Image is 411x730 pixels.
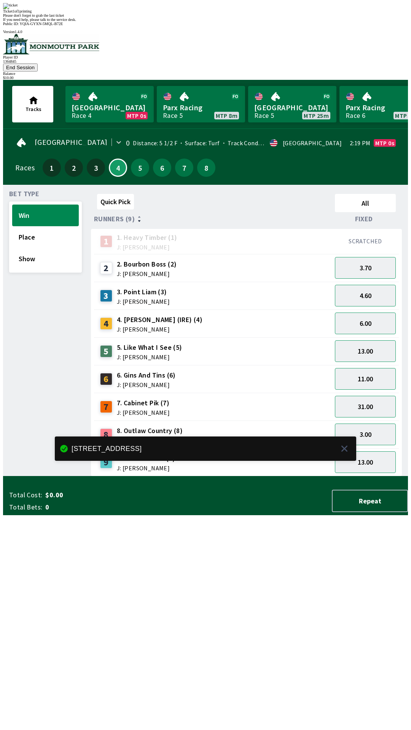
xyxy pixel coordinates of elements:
span: 5 [133,165,147,170]
span: 3.70 [360,263,371,272]
button: 6 [153,159,171,177]
div: Runners (9) [94,215,332,223]
div: [STREET_ADDRESS] [72,446,142,452]
span: Fixed [355,216,373,222]
span: 4. [PERSON_NAME] (IRE) (4) [117,315,202,325]
span: 0 [45,503,165,512]
div: Player ID [3,55,408,59]
img: ticket [3,3,18,9]
div: Fixed [332,215,399,223]
div: Balance [3,71,408,76]
button: Show [12,248,79,270]
button: Place [12,226,79,248]
a: Parx RacingRace 5MTP 8m [157,86,245,122]
div: [GEOGRAPHIC_DATA] [283,140,342,146]
span: Runners (9) [94,216,135,222]
span: MTP 0s [375,140,394,146]
button: Repeat [332,490,408,512]
div: Please don't forget to grab the last ticket [3,13,408,17]
span: 6.00 [360,319,371,328]
button: All [335,194,396,212]
span: $0.00 [45,490,165,500]
span: 4 [112,166,124,170]
span: 2 [67,165,81,170]
button: 13.00 [335,451,396,473]
button: Win [12,205,79,226]
span: J: [PERSON_NAME] [117,465,175,471]
button: 11.00 [335,368,396,390]
div: Races [15,165,35,171]
span: Bet Type [9,191,39,197]
div: 8 [100,428,112,441]
span: J: [PERSON_NAME] [117,326,202,332]
div: SCRATCHED [335,237,396,245]
button: 5 [131,159,149,177]
span: Place [19,233,72,241]
span: J: [PERSON_NAME] [117,271,177,277]
span: 5. Like What I See (5) [117,343,182,352]
span: Win [19,211,72,220]
div: 1 [100,235,112,248]
button: End Session [3,63,38,71]
div: 7 [100,401,112,413]
button: 2 [65,159,83,177]
span: 3. Point Liam (3) [117,287,170,297]
span: YQIA-GYXN-5MQL-B72E [20,22,63,26]
span: Surface: Turf [177,139,220,147]
span: 1. Heavy Timber (1) [117,233,177,243]
button: 6.00 [335,313,396,334]
button: Tracks [12,86,53,122]
div: Version 1.4.0 [3,30,408,34]
span: 2:19 PM [350,140,371,146]
span: Show [19,254,72,263]
span: MTP 25m [304,113,329,119]
span: 11.00 [358,375,373,383]
button: 8 [197,159,215,177]
span: Track Condition: Firm [220,139,287,147]
span: Parx Racing [163,103,239,113]
span: 6. Gins And Tins (6) [117,370,176,380]
span: [GEOGRAPHIC_DATA] [35,139,108,145]
div: 0 [126,140,130,146]
img: venue logo [3,34,99,54]
span: 3.00 [360,430,371,439]
span: Repeat [339,497,401,505]
span: Total Cost: [9,490,42,500]
span: 6 [155,165,169,170]
button: 13.00 [335,340,396,362]
div: 3 [100,290,112,302]
a: [GEOGRAPHIC_DATA]Race 5MTP 25m [248,86,336,122]
span: 13.00 [358,458,373,467]
span: All [338,199,392,208]
div: Race 5 [254,113,274,119]
span: MTP 8m [216,113,237,119]
span: 31.00 [358,402,373,411]
span: J: [PERSON_NAME] [117,298,170,305]
div: Race 5 [163,113,183,119]
span: 7. Cabinet Pik (7) [117,398,170,408]
span: Total Bets: [9,503,42,512]
span: 7 [177,165,191,170]
span: [GEOGRAPHIC_DATA] [72,103,148,113]
div: $ 10.00 [3,76,408,80]
button: Quick Pick [97,194,134,209]
span: J: [PERSON_NAME] [117,354,182,360]
button: 4.60 [335,285,396,306]
div: 2 [100,262,112,274]
button: 1 [43,159,61,177]
span: J: [PERSON_NAME] [117,382,176,388]
button: 3.70 [335,257,396,279]
span: 8. Outlaw Country (8) [117,426,183,436]
a: [GEOGRAPHIC_DATA]Race 4MTP 0s [65,86,154,122]
span: 2. Bourbon Boss (2) [117,259,177,269]
div: Race 6 [346,113,365,119]
span: J: [PERSON_NAME] [117,409,170,416]
span: 3 [89,165,103,170]
button: 7 [175,159,193,177]
div: Public ID: [3,22,408,26]
button: 3 [87,159,105,177]
span: 1 [45,165,59,170]
span: Quick Pick [100,197,131,206]
span: Distance: 5 1/2 F [133,139,177,147]
button: 31.00 [335,396,396,417]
